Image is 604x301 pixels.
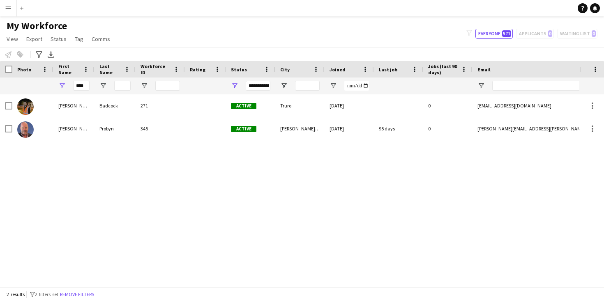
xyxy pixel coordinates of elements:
span: Workforce ID [141,63,170,75]
a: View [3,34,21,44]
div: 0 [423,94,473,117]
span: Rating [190,66,205,73]
button: Open Filter Menu [99,82,107,89]
span: Photo [17,66,31,73]
span: View [7,35,18,43]
div: [DATE] [325,94,374,117]
span: My Workforce [7,20,67,32]
div: 95 days [374,117,423,140]
div: [PERSON_NAME] Coldfield [275,117,325,140]
div: 0 [423,117,473,140]
span: First Name [58,63,80,75]
span: 571 [502,30,511,37]
a: Tag [71,34,87,44]
div: Truro [275,94,325,117]
span: Export [26,35,42,43]
span: Tag [75,35,83,43]
button: Open Filter Menu [330,82,337,89]
span: Active [231,103,256,109]
span: 2 filters set [35,291,58,297]
img: John Badcock [17,98,34,115]
div: [PERSON_NAME] [53,94,95,117]
div: 271 [136,94,185,117]
span: Status [51,35,67,43]
span: Last Name [99,63,121,75]
button: Open Filter Menu [231,82,238,89]
a: Status [47,34,70,44]
span: City [280,66,290,73]
div: Probyn [95,117,136,140]
div: [PERSON_NAME] [53,117,95,140]
input: Last Name Filter Input [114,81,131,91]
a: Export [23,34,46,44]
button: Everyone571 [475,29,513,39]
div: Badcock [95,94,136,117]
app-action-btn: Export XLSX [46,50,56,59]
div: [DATE] [325,117,374,140]
button: Open Filter Menu [141,82,148,89]
span: Joined [330,66,346,73]
button: Remove filters [58,290,96,299]
button: Open Filter Menu [58,82,66,89]
span: Last job [379,66,397,73]
span: Status [231,66,247,73]
span: Active [231,126,256,132]
button: Open Filter Menu [477,82,485,89]
img: John Probyn [17,121,34,138]
span: Comms [92,35,110,43]
input: Joined Filter Input [344,81,369,91]
a: Comms [88,34,113,44]
input: City Filter Input [295,81,320,91]
div: 345 [136,117,185,140]
app-action-btn: Advanced filters [34,50,44,59]
input: Workforce ID Filter Input [155,81,180,91]
input: First Name Filter Input [73,81,90,91]
span: Jobs (last 90 days) [428,63,458,75]
span: Email [477,66,491,73]
button: Open Filter Menu [280,82,288,89]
